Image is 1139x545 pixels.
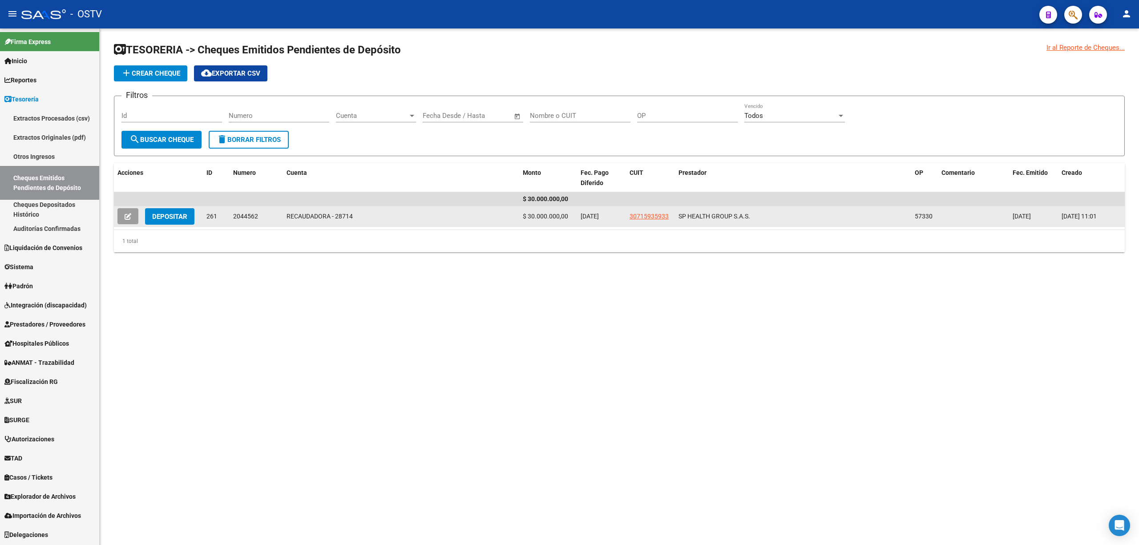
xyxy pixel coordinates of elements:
[915,213,933,220] span: 57330
[938,163,1009,193] datatable-header-cell: Comentario
[744,112,763,120] span: Todos
[523,169,541,176] span: Monto
[114,65,187,81] button: Crear Cheque
[577,163,626,193] datatable-header-cell: Fec. Pago Diferido
[129,134,140,145] mat-icon: search
[4,358,74,367] span: ANMAT - Trazabilidad
[121,131,202,149] button: Buscar Cheque
[287,213,353,220] span: RECAUDADORA - 28714
[679,169,707,176] span: Prestador
[581,169,609,186] span: Fec. Pago Diferido
[679,213,750,220] span: SP HEALTH GROUP S.A.S.
[675,163,911,193] datatable-header-cell: Prestador
[201,69,260,77] span: Exportar CSV
[4,243,82,253] span: Liquidación de Convenios
[1013,169,1048,176] span: Fec. Emitido
[1062,169,1082,176] span: Creado
[336,112,408,120] span: Cuenta
[283,163,519,193] datatable-header-cell: Cuenta
[911,163,938,193] datatable-header-cell: OP
[4,453,22,463] span: TAD
[1121,8,1132,19] mat-icon: person
[4,262,33,272] span: Sistema
[121,89,152,101] h3: Filtros
[4,511,81,521] span: Importación de Archivos
[4,281,33,291] span: Padrón
[630,169,643,176] span: CUIT
[233,213,258,220] span: 2044562
[1009,163,1058,193] datatable-header-cell: Fec. Emitido
[4,75,36,85] span: Reportes
[114,163,203,193] datatable-header-cell: Acciones
[70,4,102,24] span: - OSTV
[209,131,289,149] button: Borrar Filtros
[114,230,1125,252] div: 1 total
[4,377,58,387] span: Fiscalización RG
[513,111,523,121] button: Open calendar
[4,530,48,540] span: Delegaciones
[114,44,401,56] span: TESORERIA -> Cheques Emitidos Pendientes de Depósito
[121,68,132,78] mat-icon: add
[4,492,76,501] span: Explorador de Archivos
[4,415,29,425] span: SURGE
[203,163,230,193] datatable-header-cell: ID
[7,8,18,19] mat-icon: menu
[581,213,599,220] span: [DATE]
[467,112,510,120] input: Fecha fin
[206,169,212,176] span: ID
[4,37,51,47] span: Firma Express
[152,213,187,221] span: Depositar
[941,169,975,176] span: Comentario
[1058,163,1125,193] datatable-header-cell: Creado
[4,472,53,482] span: Casos / Tickets
[630,213,669,220] span: 30715935933
[523,195,568,202] span: $ 30.000.000,00
[287,169,307,176] span: Cuenta
[4,319,85,329] span: Prestadores / Proveedores
[230,163,283,193] datatable-header-cell: Numero
[626,163,675,193] datatable-header-cell: CUIT
[4,434,54,444] span: Autorizaciones
[4,56,27,66] span: Inicio
[4,396,22,406] span: SUR
[519,163,577,193] datatable-header-cell: Monto
[145,208,194,225] button: Depositar
[915,169,923,176] span: OP
[217,134,227,145] mat-icon: delete
[217,136,281,144] span: Borrar Filtros
[423,112,459,120] input: Fecha inicio
[129,136,194,144] span: Buscar Cheque
[1109,515,1130,536] div: Open Intercom Messenger
[1013,213,1031,220] span: [DATE]
[201,68,212,78] mat-icon: cloud_download
[4,94,39,104] span: Tesorería
[117,169,143,176] span: Acciones
[1062,213,1097,220] span: [DATE] 11:01
[4,339,69,348] span: Hospitales Públicos
[206,213,217,220] span: 261
[4,300,87,310] span: Integración (discapacidad)
[233,169,256,176] span: Numero
[523,213,568,220] span: $ 30.000.000,00
[1046,43,1125,52] a: Ir al Reporte de Cheques...
[194,65,267,81] button: Exportar CSV
[121,69,180,77] span: Crear Cheque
